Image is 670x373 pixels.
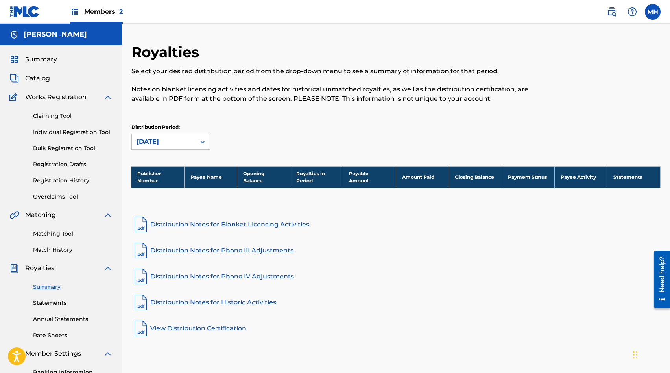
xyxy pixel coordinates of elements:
th: Statements [607,166,661,188]
th: Closing Balance [449,166,502,188]
a: Registration Drafts [33,160,113,169]
img: Works Registration [9,93,20,102]
th: Payee Name [184,166,237,188]
h5: MICHAELA NEWMAN [24,30,87,39]
img: expand [103,93,113,102]
th: Opening Balance [237,166,290,188]
span: Summary [25,55,57,64]
th: Royalties in Period [290,166,343,188]
img: Member Settings [9,349,19,358]
th: Publisher Number [131,166,184,188]
span: Works Registration [25,93,87,102]
img: Catalog [9,74,19,83]
a: Annual Statements [33,315,113,323]
img: Accounts [9,30,19,39]
a: Overclaims Tool [33,193,113,201]
a: Statements [33,299,113,307]
a: CatalogCatalog [9,74,50,83]
img: pdf [131,293,150,312]
a: SummarySummary [9,55,57,64]
span: Member Settings [25,349,81,358]
a: View Distribution Certification [131,319,661,338]
img: Royalties [9,264,19,273]
img: expand [103,210,113,220]
img: MLC Logo [9,6,40,17]
a: Distribution Notes for Phono IV Adjustments [131,267,661,286]
th: Payable Amount [343,166,396,188]
img: Top Rightsholders [70,7,79,17]
div: Help [624,4,640,20]
span: 2 [119,8,123,15]
p: Select your desired distribution period from the drop-down menu to see a summary of information f... [131,67,539,76]
img: search [607,7,616,17]
a: Individual Registration Tool [33,128,113,136]
iframe: Chat Widget [631,335,670,373]
img: expand [103,264,113,273]
div: User Menu [645,4,661,20]
img: pdf [131,319,150,338]
a: Distribution Notes for Phono III Adjustments [131,241,661,260]
span: Members [84,7,123,16]
div: [DATE] [137,137,191,147]
a: Summary [33,283,113,291]
a: Registration History [33,176,113,185]
p: Notes on blanket licensing activities and dates for historical unmatched royalties, as well as th... [131,85,539,104]
a: Rate Sheets [33,331,113,340]
img: Summary [9,55,19,64]
span: Royalties [25,264,54,273]
a: Distribution Notes for Blanket Licensing Activities [131,215,661,234]
a: Claiming Tool [33,112,113,120]
img: expand [103,349,113,358]
iframe: Resource Center [648,247,670,311]
img: pdf [131,241,150,260]
a: Match History [33,246,113,254]
img: pdf [131,215,150,234]
img: pdf [131,267,150,286]
a: Matching Tool [33,230,113,238]
img: Matching [9,210,19,220]
th: Amount Paid [396,166,449,188]
div: Drag [633,343,638,367]
a: Distribution Notes for Historic Activities [131,293,661,312]
a: Bulk Registration Tool [33,144,113,152]
h2: Royalties [131,43,203,61]
p: Distribution Period: [131,124,210,131]
th: Payee Activity [555,166,607,188]
img: help [628,7,637,17]
span: Catalog [25,74,50,83]
a: Public Search [604,4,620,20]
th: Payment Status [502,166,554,188]
span: Matching [25,210,56,220]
